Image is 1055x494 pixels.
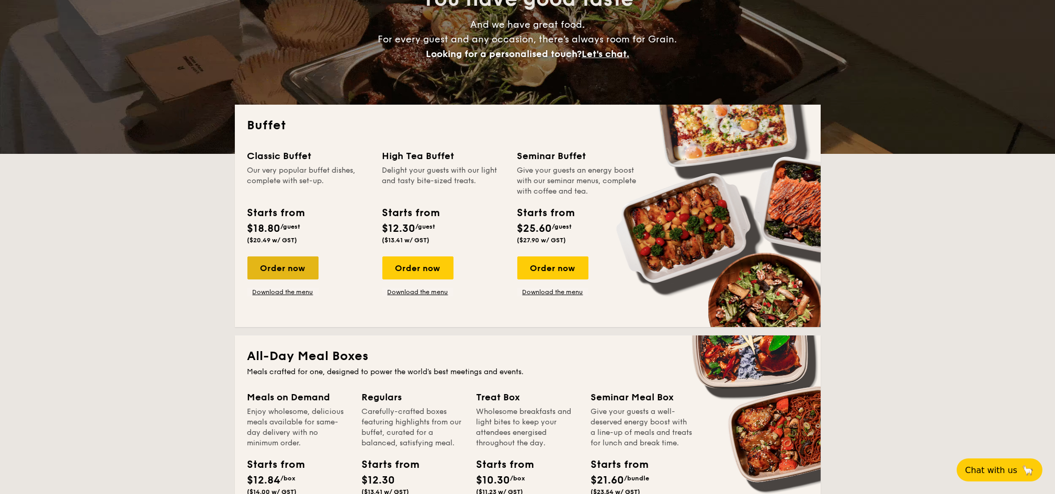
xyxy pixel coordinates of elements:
[247,149,370,163] div: Classic Buffet
[247,256,319,279] div: Order now
[416,223,436,230] span: /guest
[517,149,640,163] div: Seminar Buffet
[1022,464,1034,476] span: 🦙
[477,407,578,448] div: Wholesome breakfasts and light bites to keep your attendees energised throughout the day.
[362,457,409,473] div: Starts from
[517,165,640,197] div: Give your guests an energy boost with our seminar menus, complete with coffee and tea.
[517,205,574,221] div: Starts from
[591,390,693,405] div: Seminar Meal Box
[591,474,625,487] span: $21.60
[382,222,416,235] span: $12.30
[552,223,572,230] span: /guest
[477,474,511,487] span: $10.30
[517,222,552,235] span: $25.60
[247,165,370,197] div: Our very popular buffet dishes, complete with set-up.
[247,288,319,296] a: Download the menu
[247,457,294,473] div: Starts from
[247,117,808,134] h2: Buffet
[247,222,281,235] span: $18.80
[247,348,808,365] h2: All-Day Meal Boxes
[382,288,453,296] a: Download the menu
[382,165,505,197] div: Delight your guests with our light and tasty bite-sized treats.
[517,237,566,244] span: ($27.90 w/ GST)
[362,390,464,405] div: Regulars
[281,223,301,230] span: /guest
[247,367,808,377] div: Meals crafted for one, designed to power the world's best meetings and events.
[247,205,304,221] div: Starts from
[247,237,298,244] span: ($20.49 w/ GST)
[477,390,578,405] div: Treat Box
[362,407,464,448] div: Carefully-crafted boxes featuring highlights from our buffet, curated for a balanced, satisfying ...
[477,457,524,473] div: Starts from
[247,390,349,405] div: Meals on Demand
[582,48,629,60] span: Let's chat.
[517,256,588,279] div: Order now
[517,288,588,296] a: Download the menu
[378,19,677,60] span: And we have great food. For every guest and any occasion, there’s always room for Grain.
[382,149,505,163] div: High Tea Buffet
[426,48,582,60] span: Looking for a personalised touch?
[591,457,638,473] div: Starts from
[362,474,395,487] span: $12.30
[247,474,281,487] span: $12.84
[281,475,296,482] span: /box
[382,205,439,221] div: Starts from
[247,407,349,448] div: Enjoy wholesome, delicious meals available for same-day delivery with no minimum order.
[382,237,430,244] span: ($13.41 w/ GST)
[591,407,693,448] div: Give your guests a well-deserved energy boost with a line-up of meals and treats for lunch and br...
[511,475,526,482] span: /box
[382,256,453,279] div: Order now
[625,475,650,482] span: /bundle
[957,458,1042,481] button: Chat with us🦙
[965,465,1017,475] span: Chat with us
